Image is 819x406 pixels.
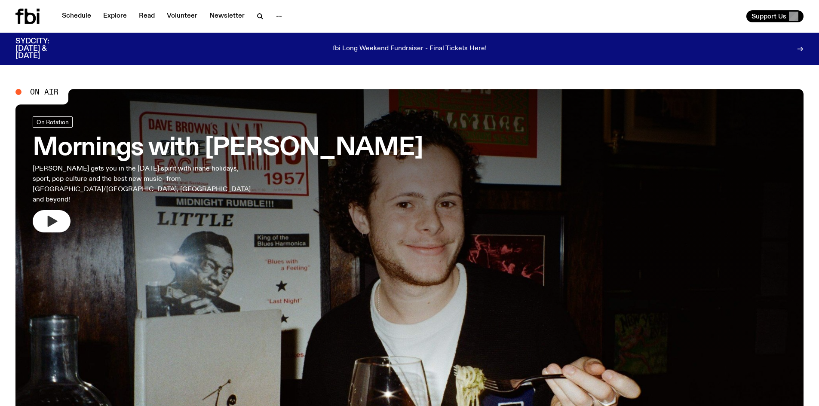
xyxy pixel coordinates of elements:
[33,116,73,128] a: On Rotation
[162,10,202,22] a: Volunteer
[33,136,423,160] h3: Mornings with [PERSON_NAME]
[134,10,160,22] a: Read
[333,45,487,53] p: fbi Long Weekend Fundraiser - Final Tickets Here!
[33,164,253,205] p: [PERSON_NAME] gets you in the [DATE] spirit with inane holidays, sport, pop culture and the best ...
[746,10,804,22] button: Support Us
[30,88,58,96] span: On Air
[57,10,96,22] a: Schedule
[204,10,250,22] a: Newsletter
[37,119,69,125] span: On Rotation
[33,116,423,232] a: Mornings with [PERSON_NAME][PERSON_NAME] gets you in the [DATE] spirit with inane holidays, sport...
[98,10,132,22] a: Explore
[752,12,786,20] span: Support Us
[15,38,71,60] h3: SYDCITY: [DATE] & [DATE]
